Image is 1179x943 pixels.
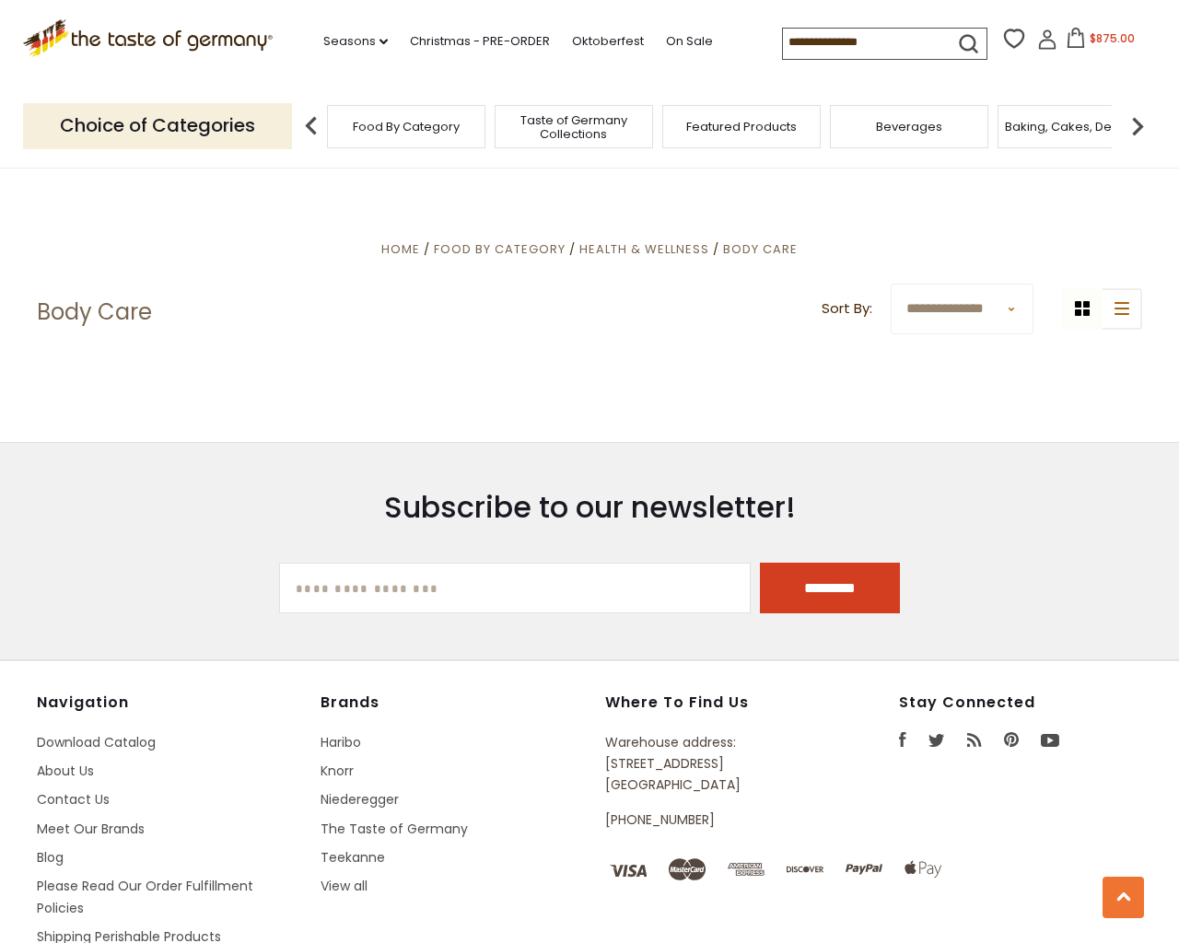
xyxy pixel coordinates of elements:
[321,693,586,712] h4: Brands
[723,240,798,258] a: Body Care
[605,732,815,797] p: Warehouse address: [STREET_ADDRESS] [GEOGRAPHIC_DATA]
[605,809,815,831] p: [PHONE_NUMBER]
[605,693,815,712] h4: Where to find us
[321,762,354,780] a: Knorr
[579,240,709,258] a: Health & Wellness
[666,31,713,52] a: On Sale
[1005,120,1148,134] a: Baking, Cakes, Desserts
[37,733,156,751] a: Download Catalog
[37,298,152,326] h1: Body Care
[323,31,388,52] a: Seasons
[37,877,253,916] a: Please Read Our Order Fulfillment Policies
[37,693,302,712] h4: Navigation
[353,120,460,134] a: Food By Category
[321,790,399,809] a: Niederegger
[37,762,94,780] a: About Us
[321,877,368,895] a: View all
[1061,28,1139,55] button: $875.00
[293,108,330,145] img: previous arrow
[321,820,468,838] a: The Taste of Germany
[876,120,942,134] a: Beverages
[381,240,420,258] a: Home
[899,693,1142,712] h4: Stay Connected
[572,31,644,52] a: Oktoberfest
[500,113,648,141] a: Taste of Germany Collections
[321,733,361,751] a: Haribo
[23,103,292,148] p: Choice of Categories
[37,848,64,867] a: Blog
[37,820,145,838] a: Meet Our Brands
[410,31,550,52] a: Christmas - PRE-ORDER
[434,240,566,258] a: Food By Category
[686,120,797,134] a: Featured Products
[822,297,872,320] label: Sort By:
[279,489,900,526] h3: Subscribe to our newsletter!
[37,790,110,809] a: Contact Us
[1090,30,1135,46] span: $875.00
[1119,108,1156,145] img: next arrow
[321,848,385,867] a: Teekanne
